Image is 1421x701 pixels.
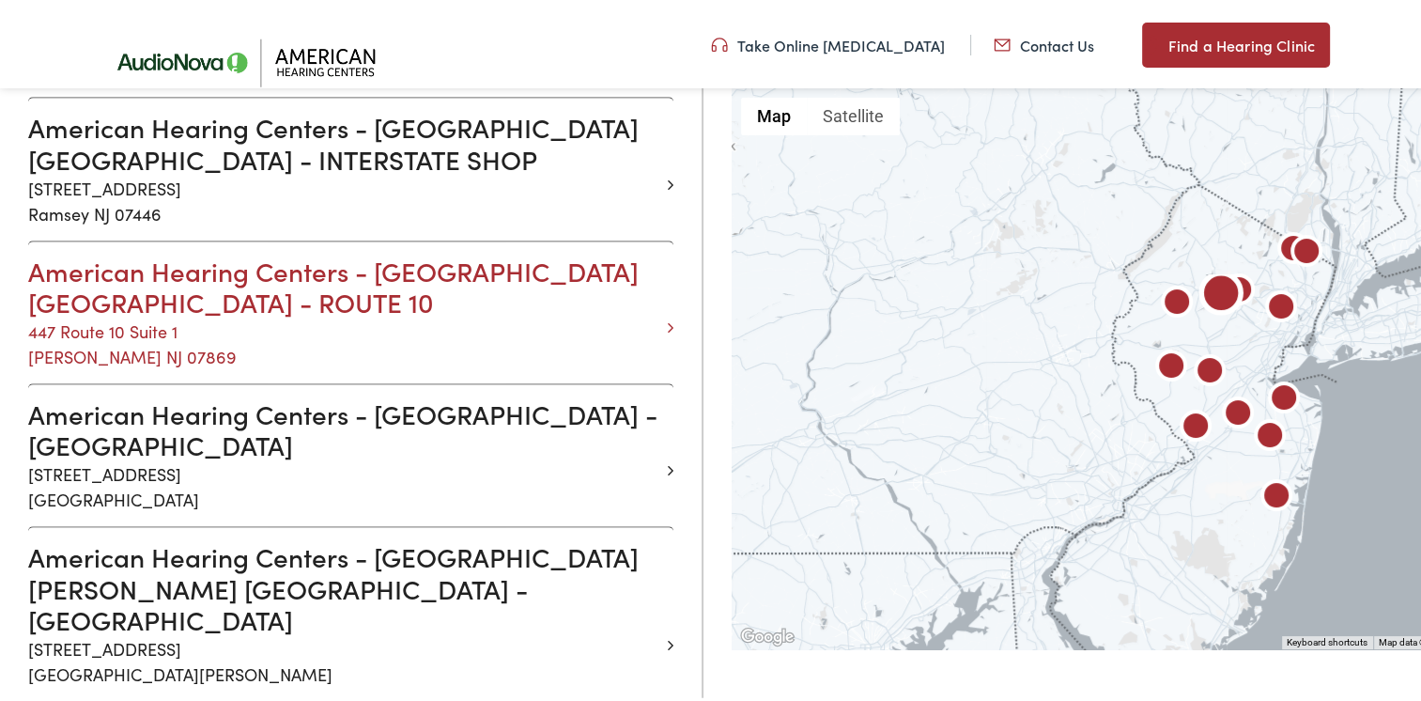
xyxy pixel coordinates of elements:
[994,31,1011,52] img: utility icon
[994,31,1094,52] a: Contact Us
[711,31,728,52] img: utility icon
[28,315,659,366] p: 447 Route 10 Suite 1 [PERSON_NAME] NJ 07869
[28,252,659,366] a: American Hearing Centers - [GEOGRAPHIC_DATA] [GEOGRAPHIC_DATA] - ROUTE 10 447 Route 10 Suite 1[PE...
[1142,30,1159,53] img: utility icon
[28,395,659,508] a: American Hearing Centers - [GEOGRAPHIC_DATA] - [GEOGRAPHIC_DATA] [STREET_ADDRESS][GEOGRAPHIC_DATA]
[28,537,659,683] a: American Hearing Centers - [GEOGRAPHIC_DATA][PERSON_NAME] [GEOGRAPHIC_DATA] - [GEOGRAPHIC_DATA] [...
[28,395,659,458] h3: American Hearing Centers - [GEOGRAPHIC_DATA] - [GEOGRAPHIC_DATA]
[28,632,659,683] p: [STREET_ADDRESS] [GEOGRAPHIC_DATA][PERSON_NAME]
[28,252,659,315] h3: American Hearing Centers - [GEOGRAPHIC_DATA] [GEOGRAPHIC_DATA] - ROUTE 10
[711,31,945,52] a: Take Online [MEDICAL_DATA]
[28,172,659,223] p: [STREET_ADDRESS] Ramsey NJ 07446
[28,458,659,508] p: [STREET_ADDRESS] [GEOGRAPHIC_DATA]
[1142,19,1330,64] a: Find a Hearing Clinic
[28,537,659,632] h3: American Hearing Centers - [GEOGRAPHIC_DATA][PERSON_NAME] [GEOGRAPHIC_DATA] - [GEOGRAPHIC_DATA]
[28,108,659,171] h3: American Hearing Centers - [GEOGRAPHIC_DATA] [GEOGRAPHIC_DATA] - INTERSTATE SHOP
[28,108,659,222] a: American Hearing Centers - [GEOGRAPHIC_DATA] [GEOGRAPHIC_DATA] - INTERSTATE SHOP [STREET_ADDRESS]...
